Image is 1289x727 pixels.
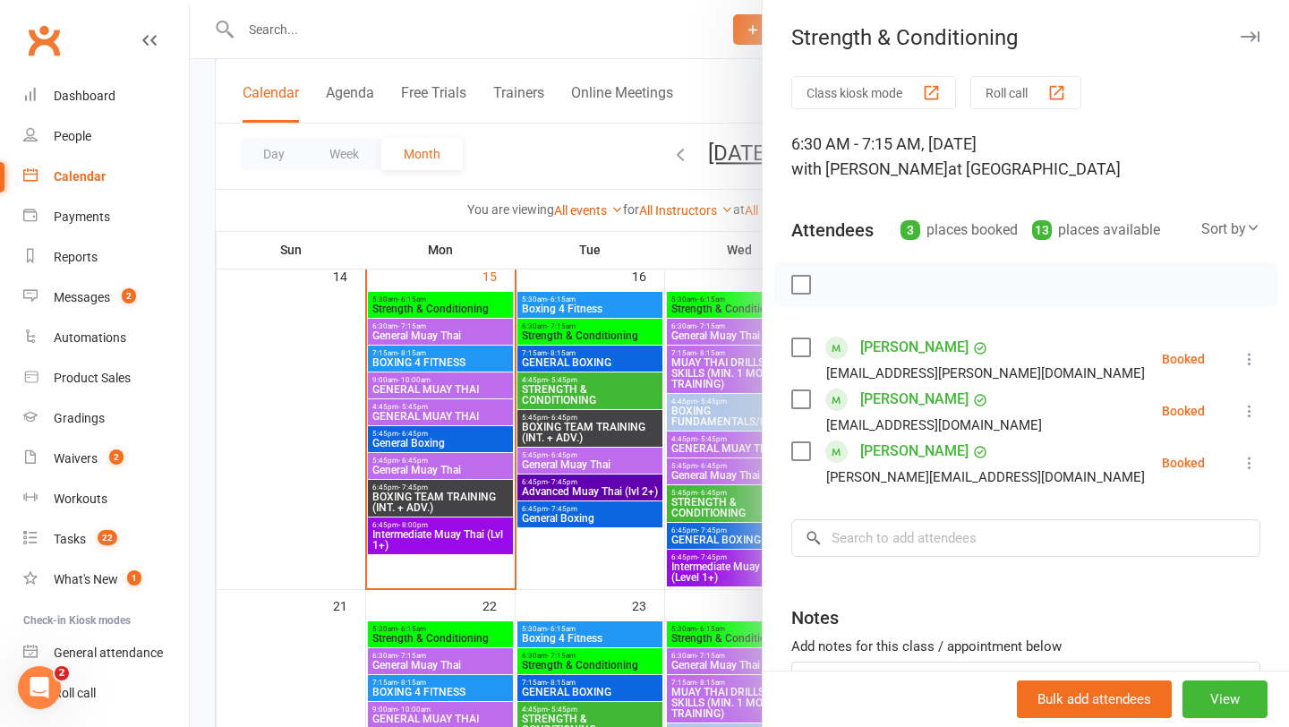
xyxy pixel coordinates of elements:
[901,218,1018,243] div: places booked
[1162,405,1205,417] div: Booked
[23,116,189,157] a: People
[791,636,1260,657] div: Add notes for this class / appointment below
[23,157,189,197] a: Calendar
[826,362,1145,385] div: [EMAIL_ADDRESS][PERSON_NAME][DOMAIN_NAME]
[54,646,163,660] div: General attendance
[23,439,189,479] a: Waivers 2
[23,197,189,237] a: Payments
[763,25,1289,50] div: Strength & Conditioning
[98,530,117,545] span: 22
[55,666,69,680] span: 2
[1162,353,1205,365] div: Booked
[54,371,131,385] div: Product Sales
[948,159,1121,178] span: at [GEOGRAPHIC_DATA]
[860,385,969,414] a: [PERSON_NAME]
[901,220,920,240] div: 3
[1032,218,1160,243] div: places available
[23,633,189,673] a: General attendance kiosk mode
[54,169,106,184] div: Calendar
[23,278,189,318] a: Messages 2
[826,414,1042,437] div: [EMAIL_ADDRESS][DOMAIN_NAME]
[860,333,969,362] a: [PERSON_NAME]
[23,519,189,560] a: Tasks 22
[23,398,189,439] a: Gradings
[23,560,189,600] a: What's New1
[1162,457,1205,469] div: Booked
[54,129,91,143] div: People
[23,673,189,714] a: Roll call
[21,18,66,63] a: Clubworx
[1201,218,1260,241] div: Sort by
[54,686,96,700] div: Roll call
[54,572,118,586] div: What's New
[54,250,98,264] div: Reports
[54,210,110,224] div: Payments
[1032,220,1052,240] div: 13
[970,76,1081,109] button: Roll call
[23,76,189,116] a: Dashboard
[54,532,86,546] div: Tasks
[18,666,61,709] iframe: Intercom live chat
[791,159,948,178] span: with [PERSON_NAME]
[23,358,189,398] a: Product Sales
[54,451,98,466] div: Waivers
[791,605,839,630] div: Notes
[54,89,115,103] div: Dashboard
[54,330,126,345] div: Automations
[1182,680,1268,718] button: View
[860,437,969,466] a: [PERSON_NAME]
[791,519,1260,557] input: Search to add attendees
[23,318,189,358] a: Automations
[54,290,110,304] div: Messages
[791,218,874,243] div: Attendees
[23,479,189,519] a: Workouts
[791,132,1260,182] div: 6:30 AM - 7:15 AM, [DATE]
[54,411,105,425] div: Gradings
[54,492,107,506] div: Workouts
[791,76,956,109] button: Class kiosk mode
[826,466,1145,489] div: [PERSON_NAME][EMAIL_ADDRESS][DOMAIN_NAME]
[1017,680,1172,718] button: Bulk add attendees
[109,449,124,465] span: 2
[122,288,136,304] span: 2
[23,237,189,278] a: Reports
[127,570,141,586] span: 1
